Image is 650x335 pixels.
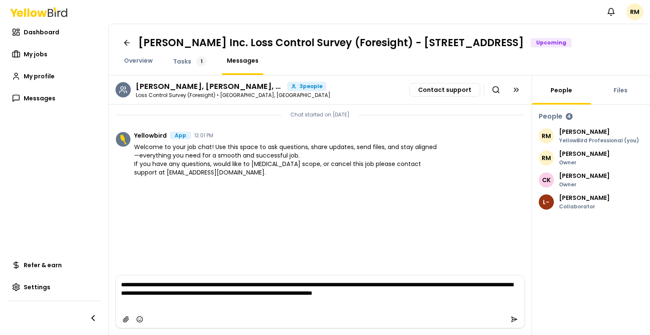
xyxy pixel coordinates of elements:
[194,133,213,138] time: 12:01 PM
[138,36,524,50] h1: [PERSON_NAME] Inc. Loss Control Survey (Foresight) - [STREET_ADDRESS]
[559,173,610,179] p: [PERSON_NAME]
[409,83,480,97] button: Contact support
[626,3,643,20] span: RM
[7,90,102,107] a: Messages
[173,57,191,66] span: Tasks
[24,261,62,269] span: Refer & earn
[7,257,102,274] a: Refer & earn
[24,94,55,102] span: Messages
[124,56,153,65] span: Overview
[545,86,577,94] a: People
[609,86,633,94] a: Files
[559,129,639,135] p: [PERSON_NAME]
[119,56,158,65] a: Overview
[559,160,610,165] p: Owner
[24,72,55,80] span: My profile
[7,279,102,296] a: Settings
[24,28,59,36] span: Dashboard
[539,150,554,166] span: RM
[559,138,639,143] p: YellowBird Professional (you)
[136,83,284,90] h3: Ricardo Macias, Cody Kelly, Luis Gordon -Fiano
[539,172,554,188] span: CK
[7,46,102,63] a: My jobs
[559,151,610,157] p: [PERSON_NAME]
[196,56,207,66] div: 1
[134,143,441,177] span: Welcome to your job chat! Use this space to ask questions, share updates, send files, and stay al...
[290,111,350,118] p: Chat started on [DATE]
[227,56,259,65] span: Messages
[24,50,47,58] span: My jobs
[7,24,102,41] a: Dashboard
[24,283,50,291] span: Settings
[7,68,102,85] a: My profile
[559,195,610,201] p: [PERSON_NAME]
[559,204,610,209] p: Collaborator
[566,113,573,120] div: 4
[222,56,264,65] a: Messages
[559,182,610,187] p: Owner
[300,84,322,89] span: 3 people
[168,56,212,66] a: Tasks1
[109,105,532,275] div: Chat messages
[136,93,331,98] p: Loss Control Survey (Foresight) • [GEOGRAPHIC_DATA], [GEOGRAPHIC_DATA]
[539,111,562,122] h3: People
[531,38,572,47] div: Upcoming
[170,132,191,139] div: App
[539,194,554,210] span: L-
[539,128,554,144] span: RM
[134,133,167,138] span: Yellowbird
